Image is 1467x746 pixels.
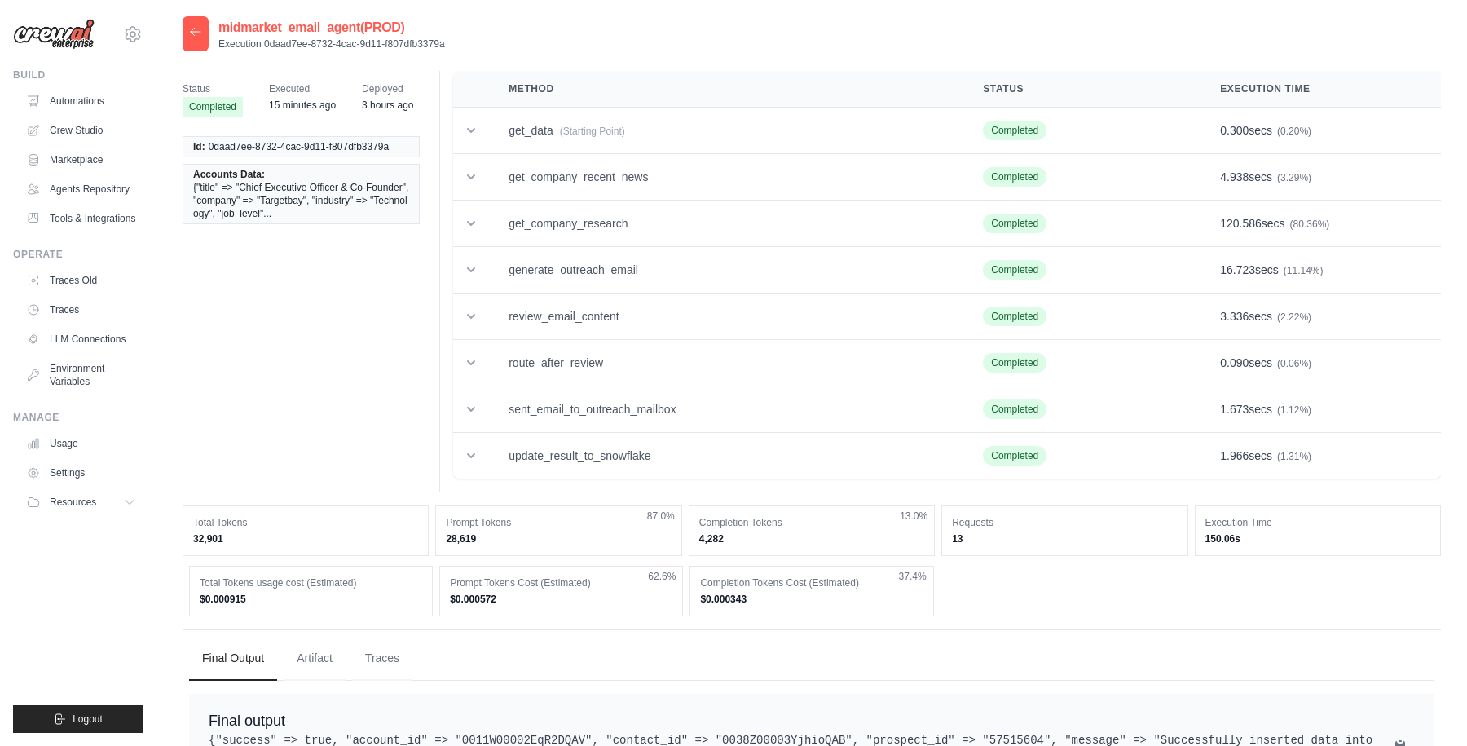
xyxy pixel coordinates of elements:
[1277,451,1311,462] span: (1.31%)
[13,68,143,82] div: Build
[983,353,1046,373] span: Completed
[1220,356,1249,369] span: 0.090
[446,532,671,545] dd: 28,619
[20,117,143,143] a: Crew Studio
[489,433,963,479] td: update_result_to_snowflake
[1200,247,1441,294] td: secs
[1220,403,1249,416] span: 1.673
[446,516,671,529] dt: Prompt Tokens
[50,496,96,509] span: Resources
[20,460,143,486] a: Settings
[1200,433,1441,479] td: secs
[20,205,143,232] a: Tools & Integrations
[700,576,923,589] dt: Completion Tokens Cost (Estimated)
[963,71,1200,108] th: Status
[20,267,143,294] a: Traces Old
[200,593,422,606] dd: $0.000915
[193,532,418,545] dd: 32,901
[13,705,143,733] button: Logout
[1200,108,1441,154] td: secs
[13,19,95,50] img: Logo
[560,126,625,137] span: (Starting Point)
[699,532,924,545] dd: 4,282
[983,121,1046,140] span: Completed
[20,326,143,352] a: LLM Connections
[362,81,413,97] span: Deployed
[1220,449,1249,462] span: 1.966
[1277,358,1311,369] span: (0.06%)
[899,570,927,583] span: 37.4%
[1200,340,1441,386] td: secs
[489,154,963,201] td: get_company_recent_news
[362,99,413,111] time: September 29, 2025 at 23:14 IST
[1205,532,1430,545] dd: 150.06s
[952,532,1177,545] dd: 13
[183,97,243,117] span: Completed
[20,430,143,457] a: Usage
[1200,71,1441,108] th: Execution Time
[193,140,205,153] span: Id:
[189,637,277,681] button: Final Output
[20,147,143,173] a: Marketplace
[489,108,963,154] td: get_data
[1200,154,1441,201] td: secs
[983,214,1046,233] span: Completed
[983,446,1046,466] span: Completed
[73,713,103,726] span: Logout
[699,516,924,529] dt: Completion Tokens
[20,355,143,395] a: Environment Variables
[13,411,143,424] div: Manage
[284,637,346,681] button: Artifact
[489,71,963,108] th: Method
[489,386,963,433] td: sent_email_to_outreach_mailbox
[1277,172,1311,183] span: (3.29%)
[1220,217,1262,230] span: 120.586
[489,340,963,386] td: route_after_review
[489,201,963,247] td: get_company_research
[1277,126,1311,137] span: (0.20%)
[1290,219,1330,230] span: (80.36%)
[193,181,409,220] span: {"title" => "Chief Executive Officer & Co-Founder", "company" => "Targetbay", "industry" => "Tech...
[1220,263,1255,276] span: 16.723
[1277,404,1311,416] span: (1.12%)
[1205,516,1430,529] dt: Execution Time
[1220,124,1249,137] span: 0.300
[450,593,672,606] dd: $0.000572
[450,576,672,589] dt: Prompt Tokens Cost (Estimated)
[218,18,445,38] h2: midmarket_email_agent(PROD)
[983,399,1046,419] span: Completed
[647,510,675,523] span: 87.0%
[13,248,143,261] div: Operate
[218,38,445,51] p: Execution 0daad7ee-8732-4cac-9d11-f807dfb3379a
[900,510,927,523] span: 13.0%
[1200,201,1441,247] td: secs
[983,260,1046,280] span: Completed
[209,140,390,153] span: 0daad7ee-8732-4cac-9d11-f807dfb3379a
[183,81,243,97] span: Status
[20,88,143,114] a: Automations
[700,593,923,606] dd: $0.000343
[983,167,1046,187] span: Completed
[983,307,1046,326] span: Completed
[352,637,412,681] button: Traces
[269,81,336,97] span: Executed
[648,570,676,583] span: 62.6%
[1220,310,1249,323] span: 3.336
[209,713,285,729] span: Final output
[200,576,422,589] dt: Total Tokens usage cost (Estimated)
[20,176,143,202] a: Agents Repository
[20,297,143,323] a: Traces
[269,99,336,111] time: September 30, 2025 at 01:56 IST
[1200,386,1441,433] td: secs
[489,247,963,294] td: generate_outreach_email
[1220,170,1249,183] span: 4.938
[1277,311,1311,323] span: (2.22%)
[193,516,418,529] dt: Total Tokens
[1200,294,1441,340] td: secs
[193,168,265,181] span: Accounts Data:
[1284,265,1324,276] span: (11.14%)
[20,489,143,515] button: Resources
[952,516,1177,529] dt: Requests
[489,294,963,340] td: review_email_content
